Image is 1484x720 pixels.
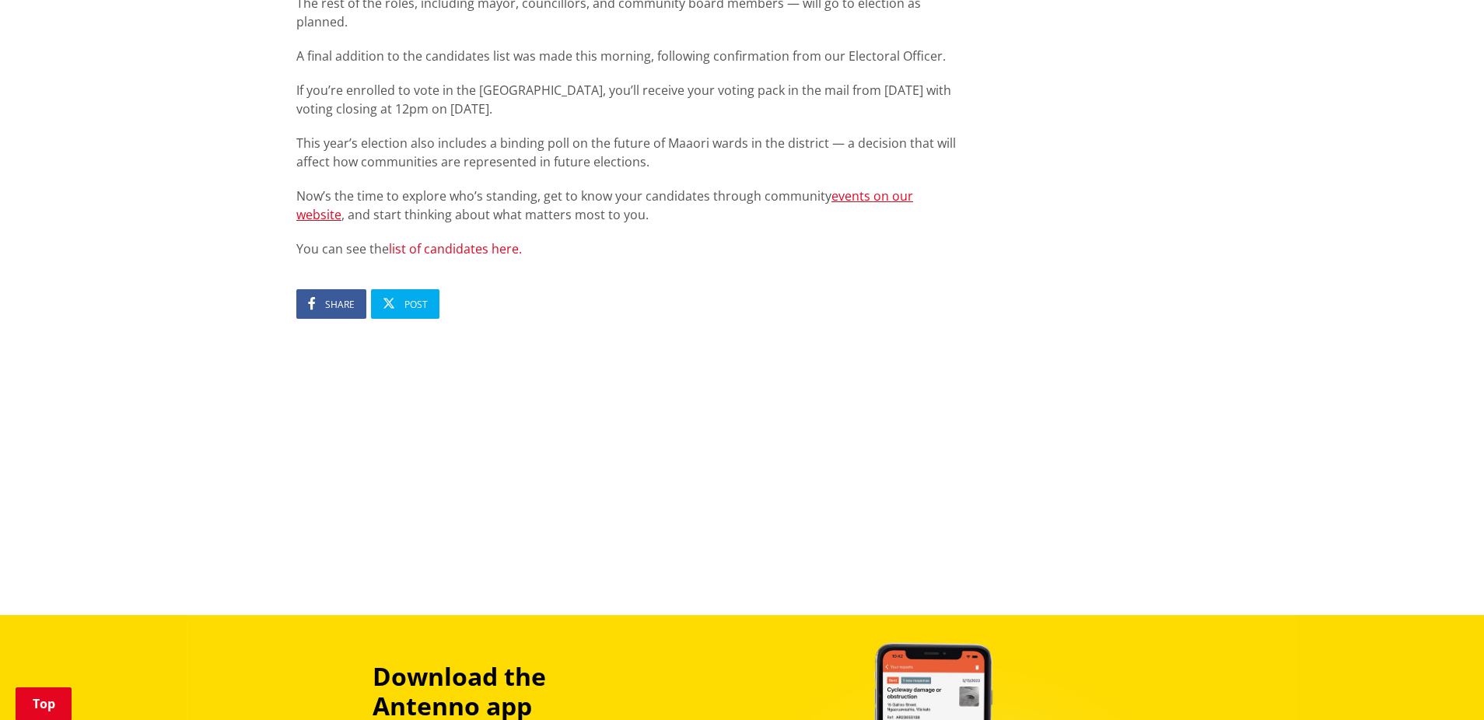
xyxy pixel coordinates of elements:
[296,187,959,224] p: Now’s the time to explore who’s standing, get to know your candidates through community , and sta...
[296,187,913,223] a: events on our website
[296,289,366,319] a: Share
[325,298,355,311] span: Share
[371,289,439,319] a: Post
[16,687,72,720] a: Top
[1412,655,1468,711] iframe: Messenger Launcher
[389,240,522,257] a: list of candidates here.
[296,350,959,506] iframe: fb:comments Facebook Social Plugin
[296,81,959,118] p: If you’re enrolled to vote in the [GEOGRAPHIC_DATA], you’ll receive your voting pack in the mail ...
[296,47,959,65] p: A final addition to the candidates list was made this morning, following confirmation from our El...
[404,298,428,311] span: Post
[296,134,959,171] p: This year’s election also includes a binding poll on the future of Maaori wards in the district —...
